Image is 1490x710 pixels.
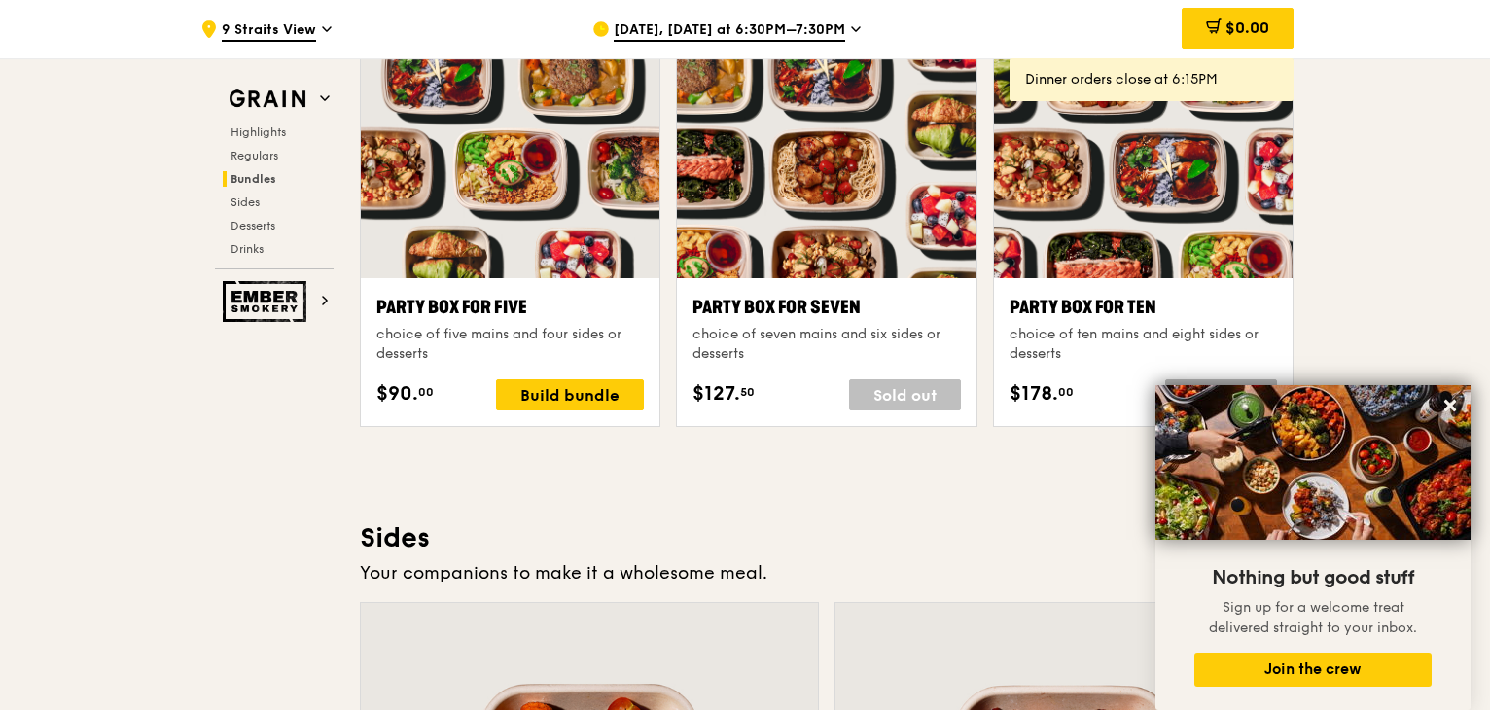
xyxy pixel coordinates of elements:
span: Nothing but good stuff [1212,566,1414,589]
span: 00 [1058,384,1074,400]
span: $0.00 [1225,18,1269,37]
span: [DATE], [DATE] at 6:30PM–7:30PM [614,20,845,42]
span: Highlights [231,125,286,139]
span: $127. [692,379,740,408]
span: Sides [231,195,260,209]
button: Close [1435,390,1466,421]
span: 00 [418,384,434,400]
span: Desserts [231,219,275,232]
span: $178. [1010,379,1058,408]
img: Ember Smokery web logo [223,281,312,322]
span: Sign up for a welcome treat delivered straight to your inbox. [1209,599,1417,636]
span: $90. [376,379,418,408]
img: DSC07876-Edit02-Large.jpeg [1155,385,1471,540]
span: Regulars [231,149,278,162]
span: 50 [740,384,755,400]
div: Your companions to make it a wholesome meal. [360,559,1294,586]
div: Party Box for Five [376,294,644,321]
div: choice of ten mains and eight sides or desserts [1010,325,1277,364]
div: Sold out [1165,379,1277,410]
button: Join the crew [1194,653,1432,687]
div: choice of seven mains and six sides or desserts [692,325,960,364]
div: Sold out [849,379,961,410]
div: Party Box for Ten [1010,294,1277,321]
span: Drinks [231,242,264,256]
span: 9 Straits View [222,20,316,42]
div: Dinner orders close at 6:15PM [1025,70,1278,89]
span: Bundles [231,172,276,186]
div: Build bundle [496,379,644,410]
div: Party Box for Seven [692,294,960,321]
div: choice of five mains and four sides or desserts [376,325,644,364]
h3: Sides [360,520,1294,555]
img: Grain web logo [223,82,312,117]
